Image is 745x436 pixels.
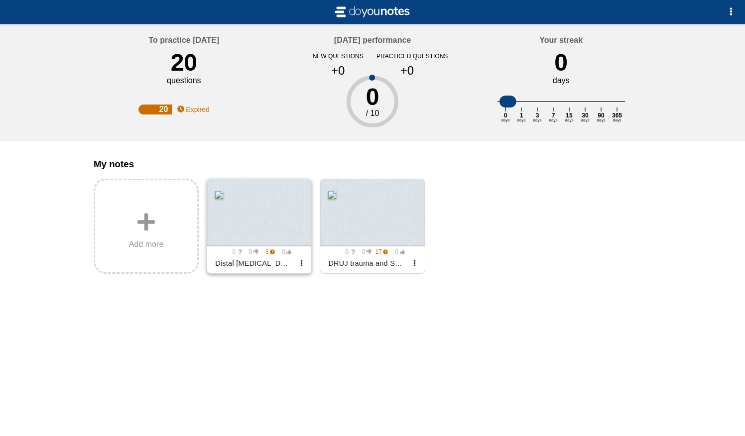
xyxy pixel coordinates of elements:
[311,64,365,78] div: +0
[303,109,441,118] div: / 10
[566,112,573,119] text: 15
[227,248,242,255] span: 0
[553,76,570,85] div: days
[390,248,405,255] span: 0
[582,112,589,119] text: 30
[207,179,312,274] a: 0 0 3 0 Distal [MEDICAL_DATA] - malunions
[613,118,621,122] text: days
[171,49,197,76] div: 20
[721,2,741,22] button: Options
[357,248,372,255] span: 0
[167,76,201,85] div: questions
[565,118,573,122] text: days
[612,112,622,119] text: 365
[94,159,651,170] h3: My notes
[277,248,292,255] span: 0
[149,36,220,45] h4: To practice [DATE]
[320,179,425,274] a: 0 0 17 0 DRUJ trauma and Soft tissue Wrist #
[129,240,163,249] span: Add more
[533,118,541,122] text: days
[376,53,438,60] div: practiced questions
[597,118,605,122] text: days
[138,105,172,114] div: 20
[503,112,507,119] text: 0
[549,118,557,122] text: days
[517,118,525,122] text: days
[501,118,509,122] text: days
[519,112,523,119] text: 1
[186,106,209,113] span: Expired
[581,118,589,122] text: days
[244,248,258,255] span: 0
[373,248,388,255] span: 17
[260,248,275,255] span: 3
[303,85,441,109] div: 0
[551,112,555,119] text: 7
[211,255,295,271] div: Distal [MEDICAL_DATA] - malunions
[539,36,583,45] h4: Your streak
[334,36,411,45] h4: [DATE] performance
[554,49,568,76] div: 0
[598,112,605,119] text: 90
[380,64,434,78] div: +0
[333,4,412,20] img: svg+xml;base64,CiAgICAgIDxzdmcgdmlld0JveD0iLTIgLTIgMjAgNCIgeG1sbnM9Imh0dHA6Ly93d3cudzMub3JnLzIwMD...
[324,255,408,271] div: DRUJ trauma and Soft tissue Wrist #
[307,53,369,60] div: new questions
[535,112,539,119] text: 3
[340,248,355,255] span: 0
